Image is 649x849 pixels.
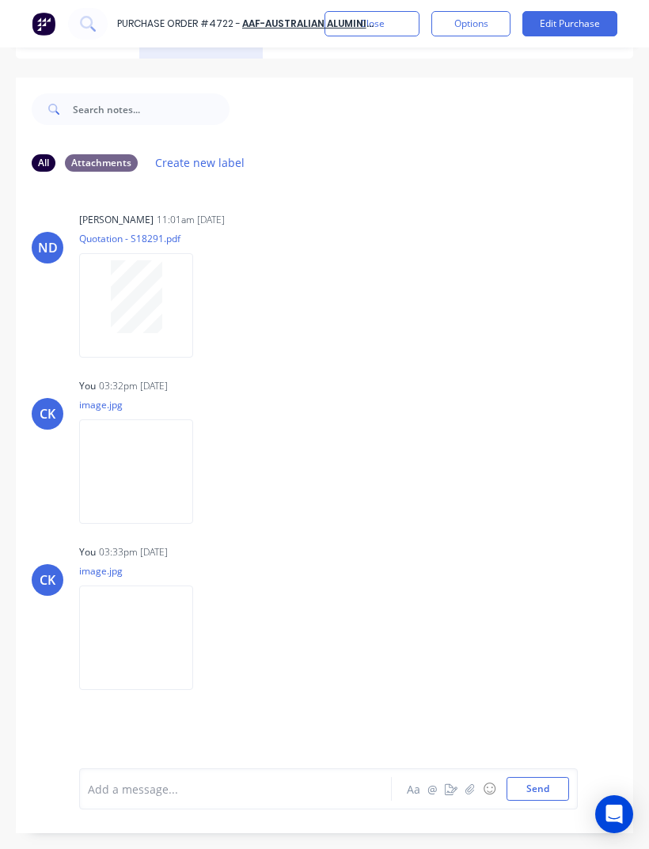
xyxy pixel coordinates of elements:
[480,779,499,798] button: ☺
[404,779,423,798] button: Aa
[79,213,154,227] div: [PERSON_NAME]
[431,11,510,36] button: Options
[117,17,241,31] div: Purchase Order #4722 -
[242,17,435,30] a: AAF-Australian Aluminium Finishing
[73,93,230,125] input: Search notes...
[79,232,209,245] p: Quotation - S18291.pdf
[324,11,419,36] button: Close
[507,777,569,801] button: Send
[99,379,168,393] div: 03:32pm [DATE]
[32,154,55,172] div: All
[65,154,138,172] div: Attachments
[79,564,209,578] p: image.jpg
[595,795,633,833] div: Open Intercom Messenger
[99,545,168,559] div: 03:33pm [DATE]
[79,379,96,393] div: You
[38,238,58,257] div: ND
[40,570,55,589] div: CK
[423,779,442,798] button: @
[79,398,209,411] p: image.jpg
[522,11,617,36] button: Edit Purchase
[157,213,225,227] div: 11:01am [DATE]
[79,545,96,559] div: You
[32,12,55,36] img: Factory
[147,152,253,173] button: Create new label
[40,404,55,423] div: CK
